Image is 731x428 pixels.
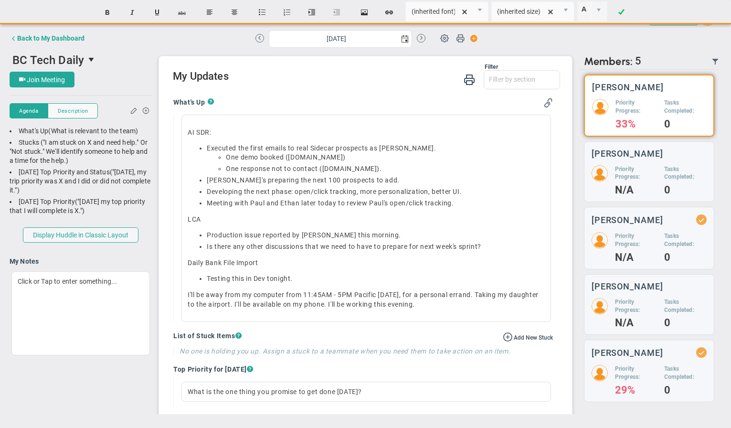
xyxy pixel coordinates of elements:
h5: Tasks Completed: [664,232,707,248]
span: Description [58,107,88,115]
span: (What is relevant to the team) [48,127,138,135]
h4: N/A [615,319,657,327]
h3: [PERSON_NAME] [592,215,663,225]
h5: Tasks Completed: [664,298,707,314]
h3: [PERSON_NAME] [592,282,663,291]
span: Filter Updated Members [711,58,719,65]
span: ( [110,168,112,176]
h4: 0 [664,386,707,395]
h3: [PERSON_NAME] [592,348,663,357]
li: Developing the next phase: open/click tracking, more personalization, better UI. [207,187,545,196]
li: Executed the first emails to real Sidecar prospects as [PERSON_NAME]. [207,144,545,173]
span: Join Meeting [27,76,65,84]
img: 201967.Person.photo [592,365,608,381]
span: "[DATE], my trip priority was X and I did or did not complete it.") [10,168,150,194]
span: select [84,52,100,68]
h4: N/A [615,186,657,194]
img: 202631.Person.photo [592,99,608,115]
h2: My Updates [173,70,560,84]
h5: Tasks Completed: [664,99,706,115]
button: Add New Stuck [503,332,553,342]
p: I'll be away from my computer from 11:45AM - 5PM Pacific [DATE], for a personal errand. Taking my... [188,290,545,309]
span: BC Tech Daily [12,53,84,67]
h5: Tasks Completed: [664,165,707,182]
p: AI SDR: [188,128,545,137]
li: Meeting with Paul and Ethan later today to review Paul's open/click tracking. [207,199,545,208]
button: Insert ordered list [275,3,298,21]
span: Print My Huddle Updates [464,73,475,85]
h4: 29% [615,386,657,395]
h4: N/A [615,253,657,262]
span: Action Button [466,32,478,45]
span: [DATE] Top Priority [19,198,75,205]
input: Font Size [492,2,558,21]
li: One demo booked ([DOMAIN_NAME]) [226,153,545,162]
img: 207397.Person.photo [592,232,608,248]
h4: What's Up [173,98,207,107]
span: Stucks ( [19,139,43,146]
span: [DATE] Top Priority and Status [19,168,110,176]
button: Display Huddle in Classic Layout [23,227,138,243]
span: Agenda [19,107,38,115]
h4: List of Stuck Items [173,332,553,340]
div: What is the one thing you promise to get done [DATE]? [181,382,551,402]
li: Is there any other discussions that we need to have to prepare for next week's sprint? [207,242,545,251]
span: Huddle Settings [435,29,454,47]
div: Filter [173,64,498,70]
button: Back to My Dashboard [10,29,85,48]
h5: Priority Progress: [615,365,657,381]
span: Members: [584,55,633,68]
h5: Priority Progress: [615,298,657,314]
button: Align text left [198,3,221,21]
span: 5 [635,55,641,68]
li: Production issue reported by [PERSON_NAME] this morning. [207,231,545,240]
span: select [472,2,488,21]
p: LCA [188,214,545,224]
button: Insert image [353,3,376,21]
button: Center text [223,3,246,21]
p: Daily Bank File Import [188,258,545,267]
h5: Priority Progress: [615,165,657,182]
li: One response not to contact ( . [226,164,545,173]
button: Underline [146,3,169,21]
li: Testing this in Dev tonight. [207,274,545,283]
button: Bold [96,3,119,21]
img: 202737.Person.photo [592,165,608,182]
span: Add New Stuck [514,334,553,341]
div: Updated Status [698,349,705,356]
span: select [591,2,607,21]
h3: [PERSON_NAME] [592,83,664,92]
h5: Priority Progress: [615,232,657,248]
button: Strikethrough [170,3,193,21]
div: Updated Status [698,216,705,223]
button: Italic [121,3,144,21]
h4: 33% [615,120,657,128]
a: Done! [610,3,633,21]
input: Filter by section [484,71,560,88]
div: Click or Tap to enter something... [11,271,150,355]
span: select [398,31,412,47]
span: Current selected color is rgba(255, 255, 255, 0) [577,1,607,21]
input: Font Name [406,2,472,21]
h5: Priority Progress: [615,99,657,115]
span: "[DATE] my top priority that I will complete is X.") [10,198,145,214]
img: 198045.Person.photo [592,298,608,314]
div: Back to My Dashboard [17,34,85,42]
h4: 0 [664,253,707,262]
h3: [PERSON_NAME] [592,149,663,158]
span: ( [75,198,77,205]
h4: My Notes [10,257,152,266]
div: What's Up [10,127,152,136]
span: select [558,2,574,21]
span: "I am stuck on X and need help." Or "Not stuck." We'll identify someone to help and a time for th... [10,139,148,164]
span: [DOMAIN_NAME]) [322,165,380,172]
span: ) [66,157,68,164]
h4: No one is holding you up. Assign a stuck to a teammate when you need them to take action on an item. [180,347,553,355]
button: Agenda [10,103,48,118]
h4: 0 [664,120,706,128]
button: Join Meeting [10,72,74,87]
button: Insert hyperlink [378,3,401,21]
h4: 0 [664,319,707,327]
span: Print Huddle [456,33,465,47]
button: Insert unordered list [251,3,274,21]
